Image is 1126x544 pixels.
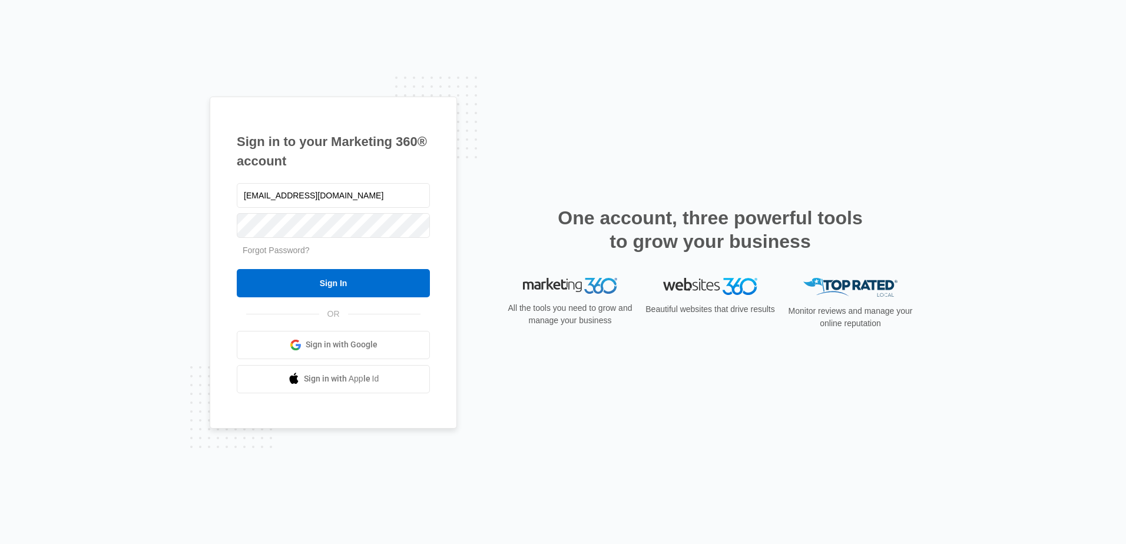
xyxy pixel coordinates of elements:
p: Monitor reviews and manage your online reputation [784,305,916,330]
input: Email [237,183,430,208]
span: Sign in with Google [306,339,377,351]
a: Sign in with Apple Id [237,365,430,393]
h1: Sign in to your Marketing 360® account [237,132,430,171]
img: Top Rated Local [803,278,898,297]
img: Websites 360 [663,278,757,295]
span: OR [319,308,348,320]
p: All the tools you need to grow and manage your business [504,302,636,327]
img: Marketing 360 [523,278,617,294]
h2: One account, three powerful tools to grow your business [554,206,866,253]
p: Beautiful websites that drive results [644,303,776,316]
span: Sign in with Apple Id [304,373,379,385]
a: Forgot Password? [243,246,310,255]
input: Sign In [237,269,430,297]
a: Sign in with Google [237,331,430,359]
